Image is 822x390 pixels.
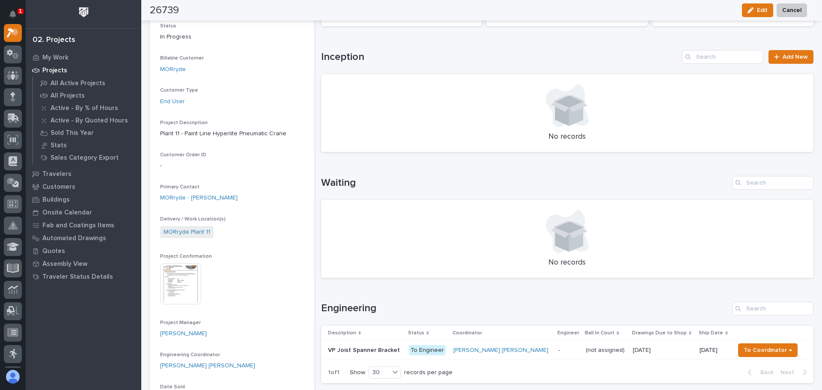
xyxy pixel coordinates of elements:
[26,64,141,77] a: Projects
[586,345,626,354] p: (not assigned)
[42,183,75,191] p: Customers
[160,152,206,158] span: Customer Order ID
[369,368,390,377] div: 30
[682,50,763,64] input: Search
[160,33,304,42] p: In Progress
[777,369,813,376] button: Next
[26,167,141,180] a: Travelers
[42,54,68,62] p: My Work
[33,127,141,139] a: Sold This Year
[51,117,128,125] p: Active - By Quoted Hours
[4,368,22,386] button: users-avatar
[160,329,207,338] a: [PERSON_NAME]
[732,302,813,316] input: Search
[328,328,356,338] p: Description
[164,228,210,237] a: MORryde Plant 11
[26,270,141,283] a: Traveler Status Details
[321,340,814,360] tr: VP Joist Spanner BracketVP Joist Spanner Bracket To Engineer[PERSON_NAME] [PERSON_NAME] -(not ass...
[700,347,728,354] p: [DATE]
[782,5,801,15] span: Cancel
[160,56,204,61] span: Billable Customer
[26,257,141,270] a: Assembly View
[742,3,773,17] button: Edit
[321,177,729,189] h1: Waiting
[160,129,304,138] p: Plant 11 - Paint Line Hyperlite Pneumatic Crane
[768,50,813,64] a: Add New
[160,384,185,390] span: Date Sold
[26,232,141,244] a: Automated Drawings
[42,260,87,268] p: Assembly View
[160,185,200,190] span: Primary Contact
[160,65,186,74] a: MORryde
[42,222,114,229] p: Fab and Coatings Items
[26,180,141,193] a: Customers
[350,369,365,376] p: Show
[4,5,22,23] button: Notifications
[557,328,579,338] p: Engineer
[19,8,22,14] p: 1
[738,343,798,357] button: To Coordinator →
[321,51,679,63] h1: Inception
[76,4,92,20] img: Workspace Logo
[160,97,185,106] a: End User
[42,247,65,255] p: Quotes
[777,3,807,17] button: Cancel
[732,176,813,190] input: Search
[33,102,141,114] a: Active - By % of Hours
[160,161,304,170] p: -
[331,258,804,268] p: No records
[453,347,548,354] a: [PERSON_NAME] [PERSON_NAME]
[331,132,804,142] p: No records
[33,36,75,45] div: 02. Projects
[33,89,141,101] a: All Projects
[453,328,482,338] p: Coordinator
[699,328,723,338] p: Ship Date
[744,345,792,355] span: To Coordinator →
[150,4,179,17] h2: 26739
[42,209,92,217] p: Onsite Calendar
[33,139,141,151] a: Stats
[160,254,212,259] span: Project Confirmation
[42,67,67,74] p: Projects
[51,129,94,137] p: Sold This Year
[160,120,208,125] span: Project Description
[51,154,119,162] p: Sales Category Export
[408,328,424,338] p: Status
[33,77,141,89] a: All Active Projects
[51,104,118,112] p: Active - By % of Hours
[160,24,176,29] span: Status
[558,347,579,354] p: -
[321,362,346,383] p: 1 of 1
[26,219,141,232] a: Fab and Coatings Items
[33,152,141,164] a: Sales Category Export
[42,235,106,242] p: Automated Drawings
[11,10,22,24] div: Notifications1
[755,369,774,376] span: Back
[328,345,402,354] p: VP Joist Spanner Bracket
[160,88,198,93] span: Customer Type
[741,369,777,376] button: Back
[321,302,729,315] h1: Engineering
[780,369,799,376] span: Next
[633,345,652,354] p: [DATE]
[26,206,141,219] a: Onsite Calendar
[632,328,687,338] p: Drawings Due to Shop
[42,196,70,204] p: Buildings
[585,328,614,338] p: Ball In Court
[51,142,67,149] p: Stats
[160,320,201,325] span: Project Manager
[757,6,768,14] span: Edit
[160,217,226,222] span: Delivery / Work Location(s)
[160,194,238,202] a: MORryde - [PERSON_NAME]
[51,80,105,87] p: All Active Projects
[42,170,71,178] p: Travelers
[783,54,808,60] span: Add New
[26,244,141,257] a: Quotes
[26,193,141,206] a: Buildings
[33,114,141,126] a: Active - By Quoted Hours
[51,92,85,100] p: All Projects
[160,352,220,357] span: Engineering Coordinator
[409,345,446,356] div: To Engineer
